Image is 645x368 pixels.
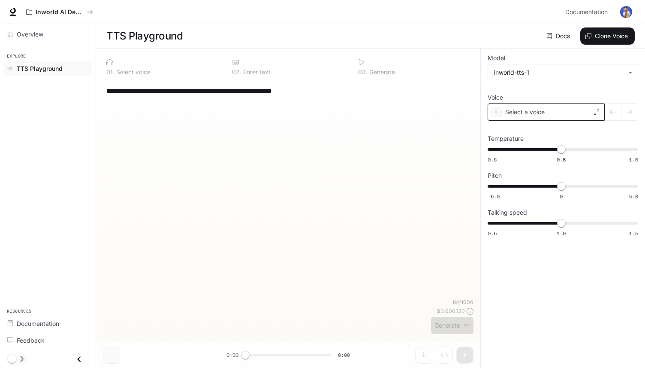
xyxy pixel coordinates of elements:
[24,14,42,21] div: v 4.0.24
[505,108,545,116] p: Select a voice
[618,3,635,21] button: User avatar
[358,69,368,75] p: 0 3 .
[629,193,638,200] span: 5.0
[22,22,61,29] div: Domain: [URL]
[557,156,566,163] span: 0.8
[115,69,151,75] p: Select voice
[488,64,638,81] div: inworld-tts-1
[580,27,635,45] button: Clone Voice
[453,298,473,306] p: 64 / 1000
[488,136,524,142] p: Temperature
[85,50,92,57] img: tab_keywords_by_traffic_grey.svg
[36,9,84,16] p: Inworld AI Demos
[17,64,63,73] span: TTS Playground
[3,333,92,348] a: Feedback
[33,51,77,56] div: Domain Overview
[565,7,608,18] span: Documentation
[488,55,505,61] p: Model
[232,69,241,75] p: 0 2 .
[17,336,45,345] span: Feedback
[3,27,92,42] a: Overview
[629,230,638,237] span: 1.5
[562,3,614,21] a: Documentation
[437,307,465,315] p: $ 0.000320
[14,22,21,29] img: website_grey.svg
[23,50,30,57] img: tab_domain_overview_orange.svg
[545,27,573,45] a: Docs
[488,193,500,200] span: -5.0
[560,193,563,200] span: 0
[8,354,16,363] span: Dark mode toggle
[629,156,638,163] span: 1.0
[3,61,92,76] a: TTS Playground
[106,27,183,45] h1: TTS Playground
[488,173,502,179] p: Pitch
[17,319,59,328] span: Documentation
[95,51,145,56] div: Keywords by Traffic
[14,14,21,21] img: logo_orange.svg
[488,94,503,100] p: Voice
[106,69,115,75] p: 0 1 .
[69,350,89,368] button: Close drawer
[241,69,271,75] p: Enter text
[3,316,92,331] a: Documentation
[488,230,497,237] span: 0.5
[22,3,97,21] button: All workspaces
[488,156,497,163] span: 0.6
[17,30,43,39] span: Overview
[557,230,566,237] span: 1.0
[368,69,395,75] p: Generate
[620,6,632,18] img: User avatar
[494,68,624,77] div: inworld-tts-1
[488,210,527,216] p: Talking speed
